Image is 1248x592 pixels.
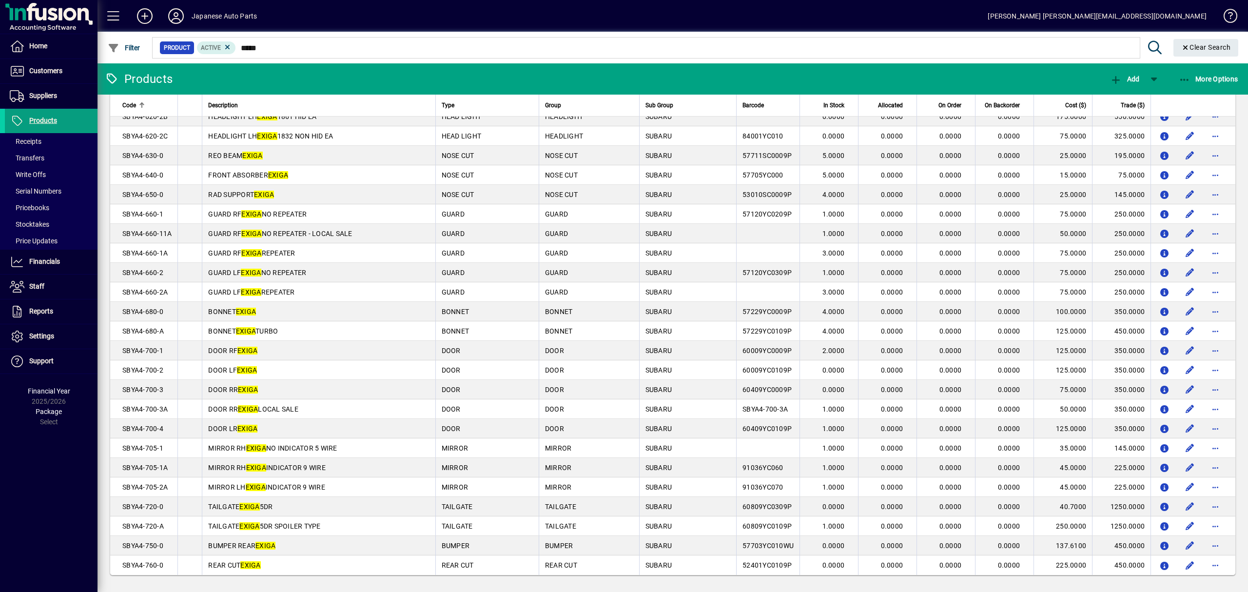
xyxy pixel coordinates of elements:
[1182,265,1198,280] button: Edit
[1208,206,1223,222] button: More options
[241,288,261,296] em: EXIGA
[1092,126,1150,146] td: 325.0000
[108,44,140,52] span: Filter
[939,347,962,355] span: 0.0000
[938,100,961,111] span: On Order
[742,100,764,111] span: Barcode
[1182,421,1198,436] button: Edit
[1182,362,1198,378] button: Edit
[237,347,257,355] em: EXIGA
[122,249,168,257] span: SBYA4-660-1A
[1208,148,1223,163] button: More options
[742,132,783,140] span: 84001YC010
[822,327,845,335] span: 4.0000
[1182,538,1198,553] button: Edit
[442,288,465,296] span: GUARD
[1208,538,1223,553] button: More options
[998,152,1020,159] span: 0.0000
[545,100,561,111] span: Group
[998,171,1020,179] span: 0.0000
[208,327,278,335] span: BONNET TURBO
[1208,499,1223,514] button: More options
[442,230,465,237] span: GUARD
[1108,70,1142,88] button: Add
[122,308,163,316] span: SBYA4-680-0
[1033,380,1092,399] td: 75.0000
[1208,226,1223,241] button: More options
[29,282,44,290] span: Staff
[822,191,845,198] span: 4.0000
[923,100,970,111] div: On Order
[208,386,258,394] span: DOOR RR
[742,191,792,198] span: 53010SC0009P
[241,269,261,276] em: EXIGA
[442,249,465,257] span: GUARD
[1065,100,1086,111] span: Cost ($)
[122,191,163,198] span: SBYA4-650-0
[1208,421,1223,436] button: More options
[1033,204,1092,224] td: 75.0000
[236,327,255,335] em: EXIGA
[10,237,58,245] span: Price Updates
[5,233,97,249] a: Price Updates
[208,100,238,111] span: Description
[29,117,57,124] span: Products
[1182,518,1198,534] button: Edit
[645,100,673,111] span: Sub Group
[939,230,962,237] span: 0.0000
[208,269,306,276] span: GUARD LF NO REPEATER
[1033,282,1092,302] td: 75.0000
[1033,360,1092,380] td: 125.0000
[545,288,568,296] span: GUARD
[1033,126,1092,146] td: 75.0000
[822,249,845,257] span: 3.0000
[29,42,47,50] span: Home
[545,249,568,257] span: GUARD
[645,100,730,111] div: Sub Group
[939,191,962,198] span: 0.0000
[545,308,573,316] span: BONNET
[1182,187,1198,202] button: Edit
[238,386,258,394] em: EXIGA
[998,347,1020,355] span: 0.0000
[881,269,903,276] span: 0.0000
[939,210,962,218] span: 0.0000
[5,275,97,299] a: Staff
[10,204,49,212] span: Pricebooks
[5,199,97,216] a: Pricebooks
[208,191,274,198] span: RAD SUPPORT
[105,71,173,87] div: Products
[1182,343,1198,358] button: Edit
[122,386,163,394] span: SBYA4-700-3
[5,299,97,324] a: Reports
[998,191,1020,198] span: 0.0000
[442,386,461,394] span: DOOR
[806,100,853,111] div: In Stock
[1182,557,1198,573] button: Edit
[1182,284,1198,300] button: Edit
[822,308,845,316] span: 4.0000
[1208,479,1223,495] button: More options
[1182,440,1198,456] button: Edit
[10,220,49,228] span: Stocktakes
[822,366,845,374] span: 0.0000
[1092,282,1150,302] td: 250.0000
[1092,146,1150,165] td: 195.0000
[29,357,54,365] span: Support
[645,366,672,374] span: SUBARU
[998,288,1020,296] span: 0.0000
[742,100,794,111] div: Barcode
[1092,341,1150,360] td: 350.0000
[545,132,583,140] span: HEADLIGHT
[545,347,564,355] span: DOOR
[1176,70,1241,88] button: More Options
[645,269,672,276] span: SUBARU
[1121,100,1145,111] span: Trade ($)
[1208,187,1223,202] button: More options
[5,216,97,233] a: Stocktakes
[939,366,962,374] span: 0.0000
[5,166,97,183] a: Write Offs
[939,152,962,159] span: 0.0000
[1033,263,1092,282] td: 75.0000
[645,171,672,179] span: SUBARU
